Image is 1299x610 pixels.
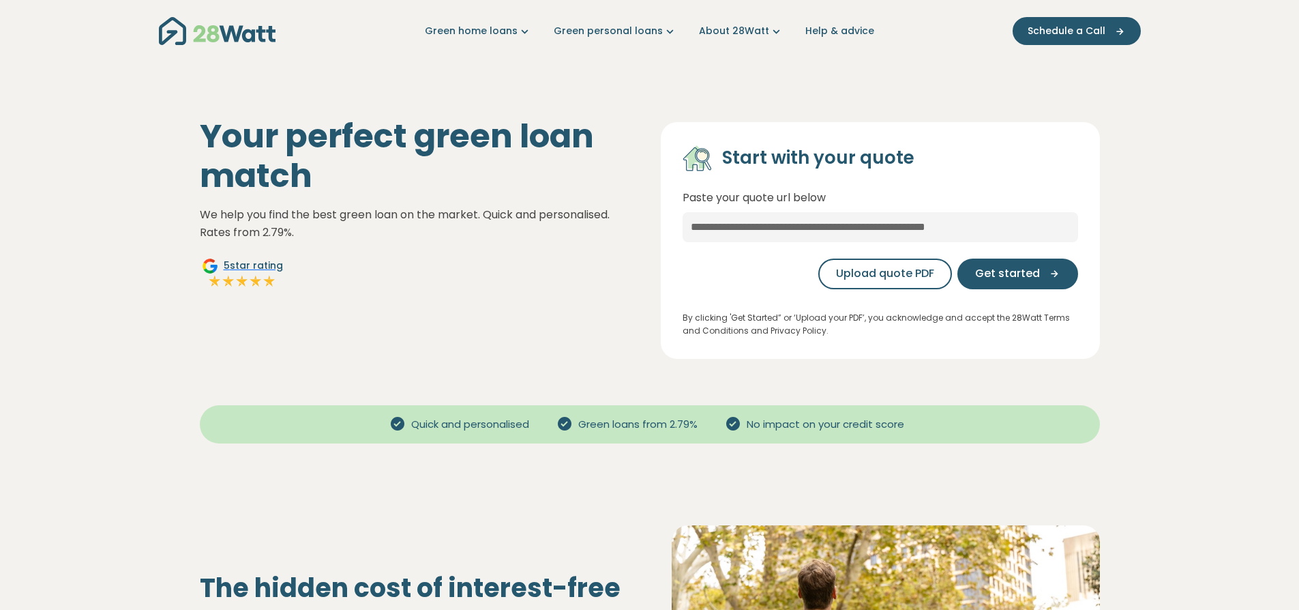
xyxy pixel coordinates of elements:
[159,17,275,45] img: 28Watt
[818,259,952,289] button: Upload quote PDF
[235,274,249,288] img: Full star
[699,24,783,38] a: About 28Watt
[425,24,532,38] a: Green home loans
[406,417,535,433] span: Quick and personalised
[249,274,263,288] img: Full star
[224,259,283,273] span: 5 star rating
[263,274,276,288] img: Full star
[722,147,914,170] h4: Start with your quote
[200,258,285,291] a: Google5star ratingFull starFull starFull starFull starFull star
[1013,17,1141,45] button: Schedule a Call
[683,189,1078,207] p: Paste your quote url below
[975,265,1040,282] span: Get started
[202,258,218,274] img: Google
[554,24,677,38] a: Green personal loans
[573,417,703,433] span: Green loans from 2.79%
[200,117,639,195] h1: Your perfect green loan match
[741,417,910,433] span: No impact on your credit score
[159,14,1141,48] nav: Main navigation
[200,206,639,241] p: We help you find the best green loan on the market. Quick and personalised. Rates from 2.79%.
[683,311,1078,337] p: By clicking 'Get Started” or ‘Upload your PDF’, you acknowledge and accept the 28Watt Terms and C...
[1028,24,1105,38] span: Schedule a Call
[200,572,628,604] h2: The hidden cost of interest-free
[222,274,235,288] img: Full star
[836,265,934,282] span: Upload quote PDF
[957,259,1078,289] button: Get started
[208,274,222,288] img: Full star
[805,24,874,38] a: Help & advice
